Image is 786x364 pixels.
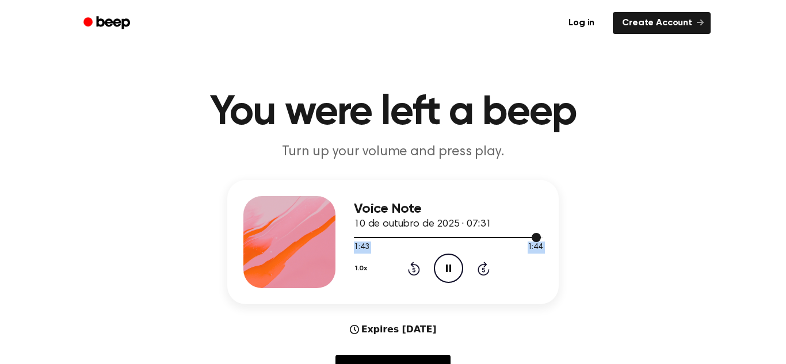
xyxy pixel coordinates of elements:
div: Expires [DATE] [350,323,437,336]
span: 1:43 [354,242,369,254]
a: Beep [75,12,140,35]
a: Log in [557,10,606,36]
span: 1:44 [528,242,543,254]
button: 1.0x [354,259,371,278]
h3: Voice Note [354,201,543,217]
h1: You were left a beep [98,92,688,133]
span: 10 de outubro de 2025 · 07:31 [354,219,491,229]
a: Create Account [613,12,711,34]
p: Turn up your volume and press play. [172,143,614,162]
